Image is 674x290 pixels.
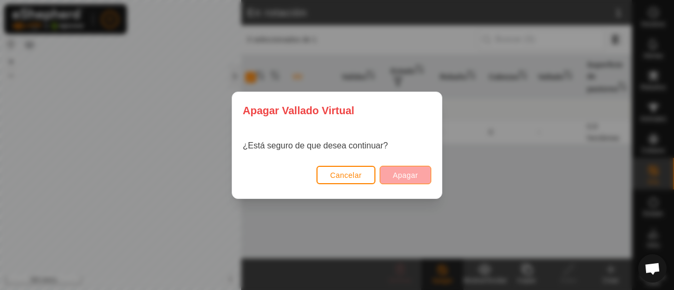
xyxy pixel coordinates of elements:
[393,171,418,179] font: Apagar
[316,166,375,184] button: Cancelar
[243,105,354,116] font: Apagar Vallado Virtual
[330,171,362,179] font: Cancelar
[243,141,388,150] font: ¿Está seguro de que desea continuar?
[380,166,431,184] button: Apagar
[638,254,667,283] div: Chat abierto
